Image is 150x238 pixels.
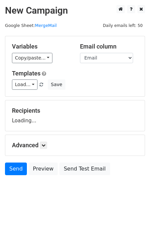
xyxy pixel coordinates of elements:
[5,23,57,28] small: Google Sheet:
[12,142,138,149] h5: Advanced
[80,43,138,50] h5: Email column
[29,163,58,175] a: Preview
[12,107,138,114] h5: Recipients
[12,53,52,63] a: Copy/paste...
[101,23,145,28] a: Daily emails left: 50
[101,22,145,29] span: Daily emails left: 50
[12,79,37,90] a: Load...
[12,43,70,50] h5: Variables
[5,5,145,16] h2: New Campaign
[12,107,138,124] div: Loading...
[12,70,40,77] a: Templates
[59,163,110,175] a: Send Test Email
[5,163,27,175] a: Send
[48,79,65,90] button: Save
[35,23,57,28] a: MergeMail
